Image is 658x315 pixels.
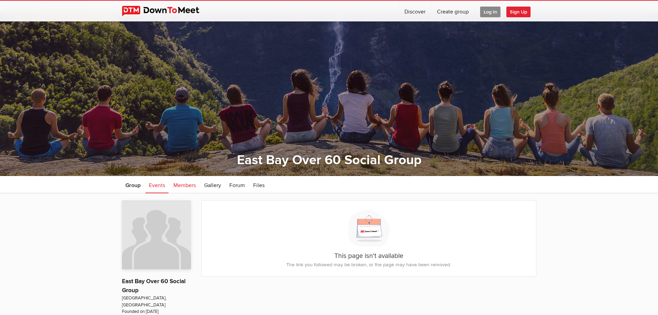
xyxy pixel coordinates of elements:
span: Forum [229,182,245,189]
a: Files [250,176,268,193]
div: This page isn't available [202,201,536,276]
a: Sign Up [506,1,536,21]
span: Group [125,182,141,189]
span: [GEOGRAPHIC_DATA], [GEOGRAPHIC_DATA] [122,295,191,308]
span: Members [173,182,196,189]
a: Members [170,176,199,193]
a: Create group [431,1,474,21]
a: Log In [475,1,506,21]
a: Events [145,176,169,193]
a: East Bay Over 60 Social Group [122,278,185,294]
a: Group [122,176,144,193]
span: Sign Up [506,7,531,17]
img: DownToMeet [122,6,210,16]
img: East Bay Over 60 Social Group [122,200,191,269]
a: Gallery [201,176,225,193]
span: Founded on [DATE] [122,308,191,315]
a: Discover [399,1,431,21]
span: Files [253,182,265,189]
span: Log In [480,7,500,17]
a: East Bay Over 60 Social Group [237,152,421,168]
span: Events [149,182,165,189]
span: Gallery [204,182,221,189]
p: The link you followed may be broken, or the page may have been removed. [209,261,529,269]
a: Forum [226,176,248,193]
